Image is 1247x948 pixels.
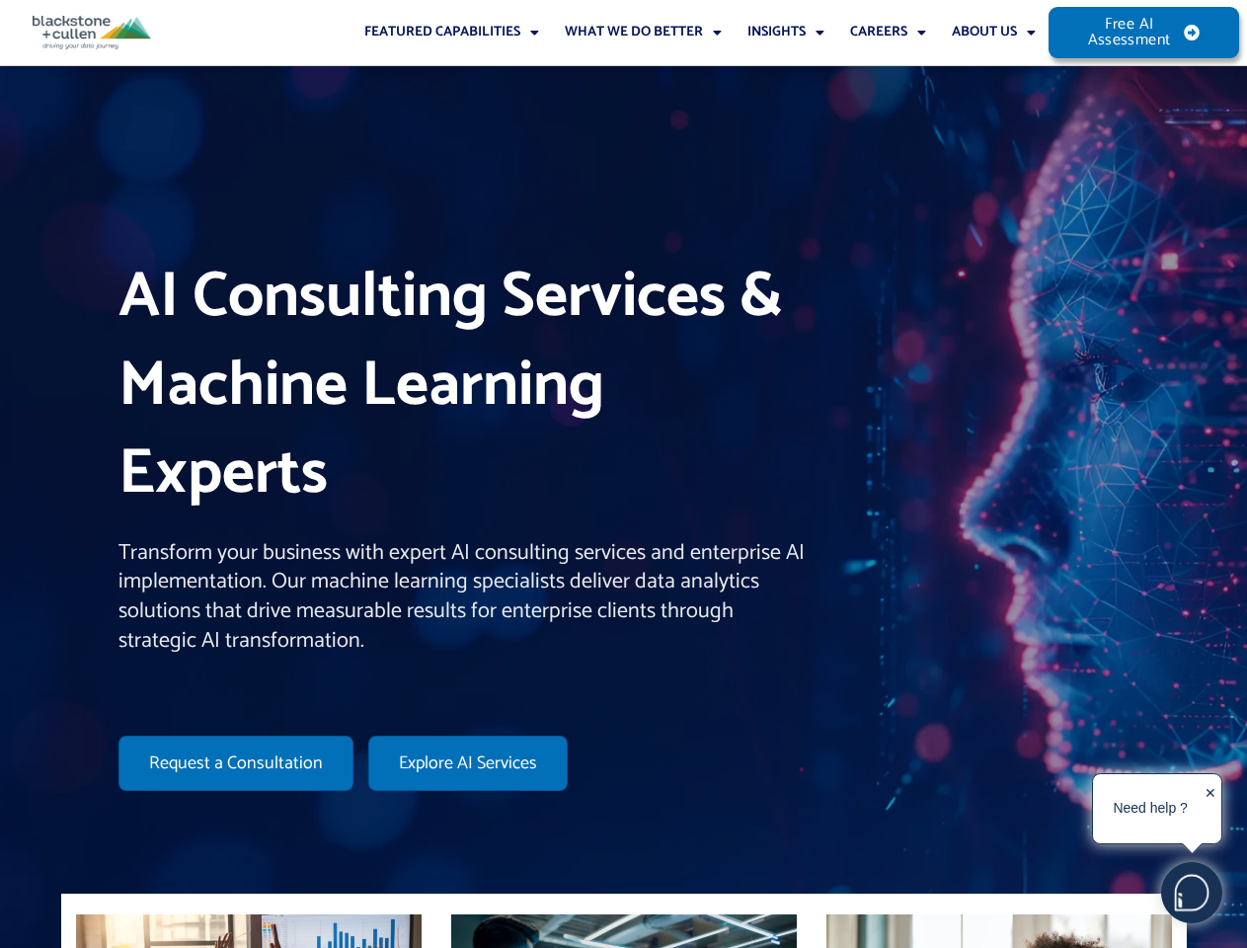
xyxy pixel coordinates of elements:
[368,736,568,791] a: Explore AI Services
[1049,7,1239,58] a: Free AI Assessment
[399,754,537,772] span: Explore AI Services
[118,254,805,519] h1: AI Consulting Services & Machine Learning Experts
[1205,779,1216,840] div: ✕
[118,736,353,791] a: Request a Consultation
[1162,863,1221,922] img: users%2F5SSOSaKfQqXq3cFEnIZRYMEs4ra2%2Fmedia%2Fimages%2F-Bulle%20blanche%20sans%20fond%20%2B%20ma...
[118,539,805,657] p: Transform your business with expert AI consulting services and enterprise AI implementation. Our ...
[1088,17,1171,48] span: Free AI Assessment
[1096,777,1205,840] div: Need help ?
[149,754,323,772] span: Request a Consultation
